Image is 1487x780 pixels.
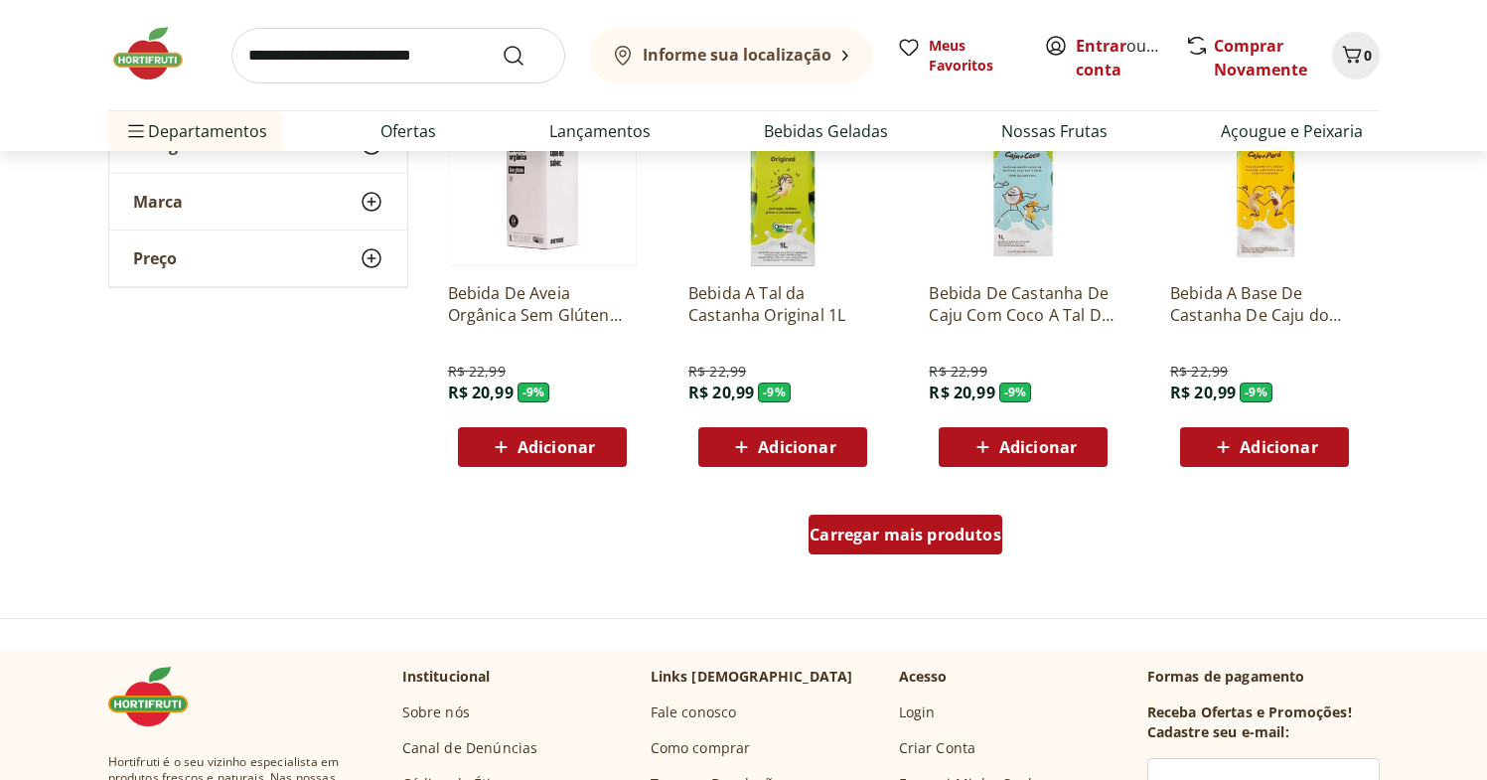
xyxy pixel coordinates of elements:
[698,427,867,467] button: Adicionar
[109,231,407,286] button: Preço
[1180,427,1349,467] button: Adicionar
[1214,35,1307,80] a: Comprar Novamente
[939,427,1108,467] button: Adicionar
[651,667,853,687] p: Links [DEMOGRAPHIC_DATA]
[897,36,1020,76] a: Meus Favoritos
[929,282,1117,326] a: Bebida De Castanha De Caju Com Coco A Tal Da Castanha 1L
[651,702,737,722] a: Fale conosco
[929,36,1020,76] span: Meus Favoritos
[518,383,550,402] span: - 9 %
[589,28,873,83] button: Informe sua localização
[929,362,986,382] span: R$ 22,99
[124,107,267,155] span: Departamentos
[688,362,746,382] span: R$ 22,99
[448,362,506,382] span: R$ 22,99
[688,382,754,403] span: R$ 20,99
[929,78,1117,266] img: Bebida De Castanha De Caju Com Coco A Tal Da Castanha 1L
[109,174,407,230] button: Marca
[133,248,177,268] span: Preço
[809,515,1002,562] a: Carregar mais produtos
[124,107,148,155] button: Menu
[1170,362,1228,382] span: R$ 22,99
[1332,32,1380,79] button: Carrinho
[1240,439,1317,455] span: Adicionar
[1364,46,1372,65] span: 0
[651,738,751,758] a: Como comprar
[1001,119,1108,143] a: Nossas Frutas
[1170,282,1359,326] a: Bebida A Base De Castanha De Caju do [GEOGRAPHIC_DATA] A Tal Da Castanha 1L
[402,738,538,758] a: Canal de Denúncias
[929,382,994,403] span: R$ 20,99
[448,382,514,403] span: R$ 20,99
[810,527,1001,543] span: Carregar mais produtos
[1147,667,1380,687] p: Formas de pagamento
[402,667,491,687] p: Institucional
[1147,702,1352,722] h3: Receba Ofertas e Promoções!
[1076,34,1164,81] span: ou
[999,383,1032,402] span: - 9 %
[899,667,948,687] p: Acesso
[402,702,470,722] a: Sobre nós
[1221,119,1363,143] a: Açougue e Peixaria
[518,439,595,455] span: Adicionar
[899,702,936,722] a: Login
[502,44,549,68] button: Submit Search
[549,119,651,143] a: Lançamentos
[108,24,208,83] img: Hortifruti
[448,78,637,266] img: Bebida De Aveia Orgânica Sem Glúten Nude 1L
[643,44,831,66] b: Informe sua localização
[764,119,888,143] a: Bebidas Geladas
[758,383,791,402] span: - 9 %
[1240,383,1272,402] span: - 9 %
[688,282,877,326] a: Bebida A Tal da Castanha Original 1L
[1170,78,1359,266] img: Bebida A Base De Castanha De Caju do Pará A Tal Da Castanha 1L
[688,78,877,266] img: Bebida A Tal da Castanha Original 1L
[108,667,208,726] img: Hortifruti
[999,439,1077,455] span: Adicionar
[899,738,976,758] a: Criar Conta
[448,282,637,326] a: Bebida De Aveia Orgânica Sem Glúten Nude 1L
[380,119,436,143] a: Ofertas
[758,439,835,455] span: Adicionar
[1076,35,1126,57] a: Entrar
[1170,382,1236,403] span: R$ 20,99
[133,192,183,212] span: Marca
[458,427,627,467] button: Adicionar
[231,28,565,83] input: search
[1147,722,1289,742] h3: Cadastre seu e-mail:
[1076,35,1185,80] a: Criar conta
